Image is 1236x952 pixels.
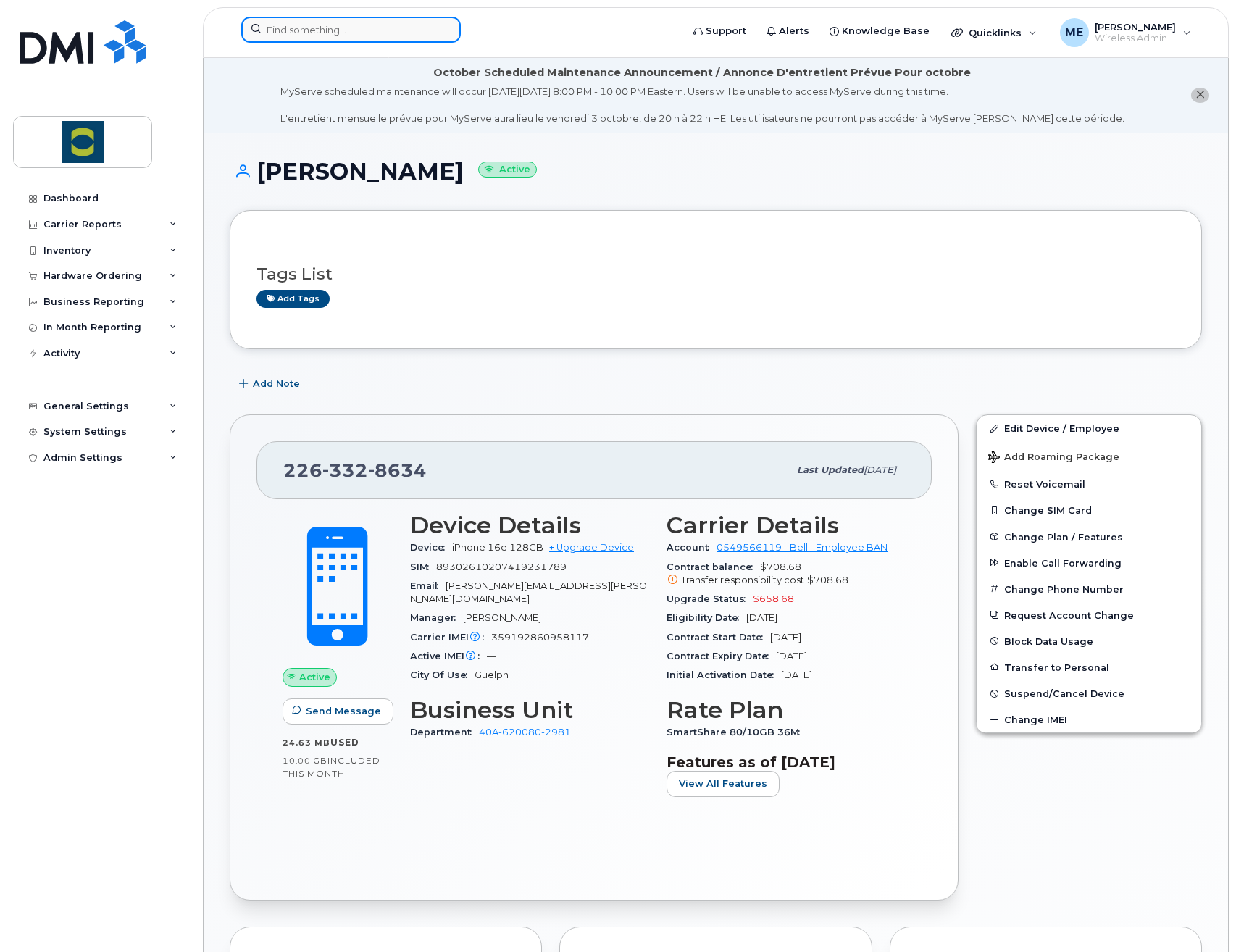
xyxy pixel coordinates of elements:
[410,669,475,680] span: City Of Use
[256,290,330,308] a: Add tags
[977,550,1201,576] button: Enable Call Forwarding
[410,697,649,723] h3: Business Unit
[463,612,541,623] span: [PERSON_NAME]
[368,459,427,481] span: 8634
[977,524,1201,550] button: Change Plan / Features
[977,706,1201,732] button: Change IMEI
[667,632,770,643] span: Contract Start Date
[410,727,479,738] span: Department
[549,542,634,553] a: + Upgrade Device
[977,654,1201,680] button: Transfer to Personal
[478,162,537,178] small: Active
[977,497,1201,523] button: Change SIM Card
[977,415,1201,441] a: Edit Device / Employee
[667,512,906,538] h3: Carrier Details
[717,542,888,553] a: 0549566119 - Bell - Employee BAN
[306,704,381,718] span: Send Message
[299,670,330,684] span: Active
[667,697,906,723] h3: Rate Plan
[253,377,300,391] span: Add Note
[452,542,543,553] span: iPhone 16e 128GB
[781,669,812,680] span: [DATE]
[977,602,1201,628] button: Request Account Change
[1191,88,1209,103] button: close notification
[667,651,776,661] span: Contract Expiry Date
[667,727,807,738] span: SmartShare 80/10GB 36M
[230,371,312,397] button: Add Note
[410,651,487,661] span: Active IMEI
[679,777,767,790] span: View All Features
[487,651,496,661] span: —
[283,698,393,725] button: Send Message
[283,755,380,779] span: included this month
[283,756,327,766] span: 10.00 GB
[256,265,1175,283] h3: Tags List
[667,753,906,771] h3: Features as of [DATE]
[230,159,1202,184] h1: [PERSON_NAME]
[776,651,807,661] span: [DATE]
[410,580,647,604] span: [PERSON_NAME][EMAIL_ADDRESS][PERSON_NAME][DOMAIN_NAME]
[667,612,746,623] span: Eligibility Date
[410,512,649,538] h3: Device Details
[410,561,436,572] span: SIM
[746,612,777,623] span: [DATE]
[667,593,753,604] span: Upgrade Status
[667,771,780,797] button: View All Features
[667,561,906,588] span: $708.68
[1004,531,1123,542] span: Change Plan / Features
[681,575,804,585] span: Transfer responsibility cost
[479,727,571,738] a: 40A-620080-2981
[667,561,760,572] span: Contract balance
[1004,557,1122,568] span: Enable Call Forwarding
[864,464,896,475] span: [DATE]
[753,593,794,604] span: $658.68
[475,669,509,680] span: Guelph
[322,459,368,481] span: 332
[330,737,359,748] span: used
[436,561,567,572] span: 89302610207419231789
[977,441,1201,471] button: Add Roaming Package
[988,451,1119,465] span: Add Roaming Package
[410,632,491,643] span: Carrier IMEI
[807,575,848,585] span: $708.68
[667,669,781,680] span: Initial Activation Date
[280,85,1124,125] div: MyServe scheduled maintenance will occur [DATE][DATE] 8:00 PM - 10:00 PM Eastern. Users will be u...
[1004,688,1124,699] span: Suspend/Cancel Device
[977,471,1201,497] button: Reset Voicemail
[502,727,571,738] avayaelement: 620080-2981
[977,576,1201,602] button: Change Phone Number
[770,632,801,643] span: [DATE]
[433,65,971,80] div: October Scheduled Maintenance Announcement / Annonce D'entretient Prévue Pour octobre
[797,464,864,475] span: Last updated
[283,459,427,481] span: 226
[410,542,452,553] span: Device
[410,580,446,591] span: Email
[977,680,1201,706] button: Suspend/Cancel Device
[283,738,330,748] span: 24.63 MB
[491,632,589,643] span: 359192860958117
[667,542,717,553] span: Account
[977,628,1201,654] button: Block Data Usage
[410,612,463,623] span: Manager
